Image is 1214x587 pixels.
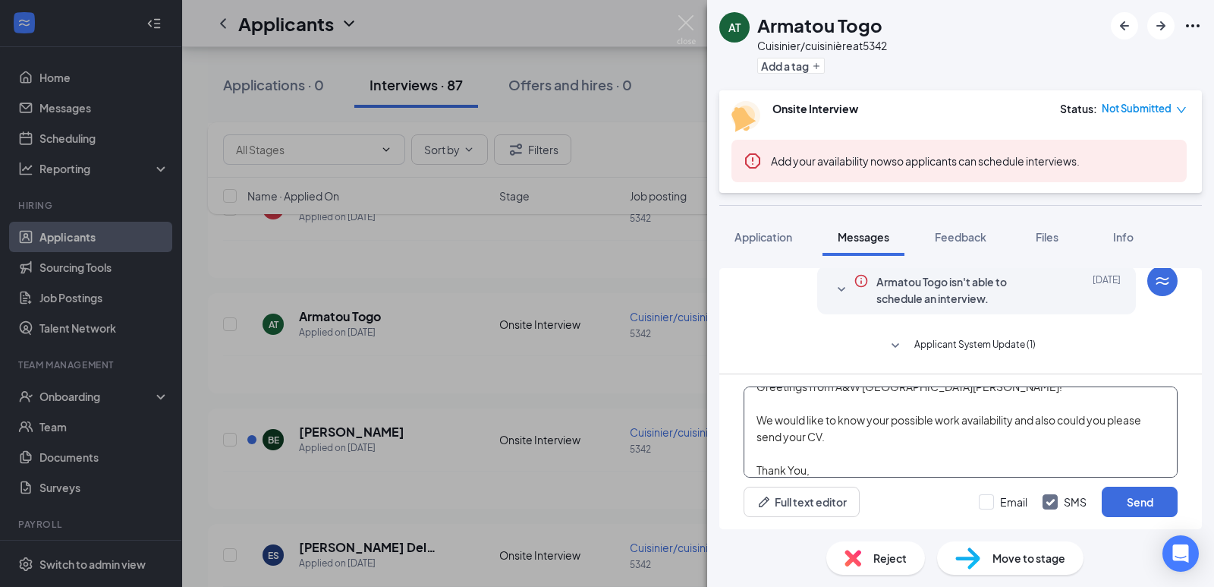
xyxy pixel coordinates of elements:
span: Armatou Togo isn't able to schedule an interview. [876,273,1052,307]
svg: Error [744,152,762,170]
textarea: Greetings from A&W [GEOGRAPHIC_DATA][PERSON_NAME]! We would like to know your possible work avail... [744,387,1178,478]
button: Send [1102,487,1178,517]
button: Add your availability now [771,153,892,169]
button: PlusAdd a tag [757,58,825,74]
span: Application [734,230,792,244]
svg: ArrowRight [1152,17,1170,35]
div: Open Intercom Messenger [1162,535,1199,572]
div: AT [728,20,741,35]
span: Applicant System Update (1) [914,337,1036,355]
svg: Ellipses [1184,17,1202,35]
span: Reject [873,550,907,566]
svg: SmallChevronDown [832,281,851,299]
svg: SmallChevronDown [886,337,904,355]
svg: WorkstreamLogo [1153,272,1172,290]
span: so applicants can schedule interviews. [771,154,1080,168]
button: ArrowRight [1147,12,1175,39]
button: SmallChevronDownApplicant System Update (1) [886,337,1036,355]
h1: Armatou Togo [757,12,882,38]
span: Not Submitted [1102,101,1172,116]
button: Full text editorPen [744,487,860,517]
span: down [1176,105,1187,115]
svg: Plus [812,62,821,71]
div: Cuisinier/cuisinière at 5342 [757,38,887,53]
span: Messages [838,230,889,244]
button: ArrowLeftNew [1111,12,1138,39]
svg: Pen [756,494,772,510]
span: Info [1113,230,1134,244]
b: Onsite Interview [772,102,858,115]
svg: ArrowLeftNew [1115,17,1134,35]
span: Files [1036,230,1058,244]
span: Move to stage [992,550,1065,566]
span: Feedback [935,230,986,244]
div: Status : [1060,101,1097,116]
span: [DATE] [1093,273,1121,307]
svg: Info [854,273,869,289]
